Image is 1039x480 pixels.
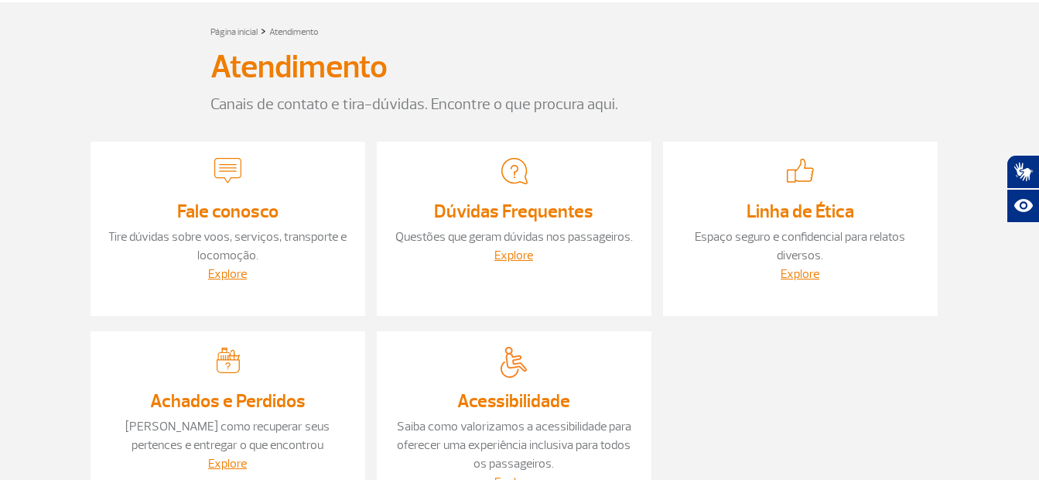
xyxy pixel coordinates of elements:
a: Saiba como valorizamos a acessibilidade para oferecer uma experiência inclusiva para todos os pas... [397,419,631,471]
a: Explore [208,266,247,282]
a: Explore [781,266,819,282]
a: Página inicial [210,26,258,38]
p: Canais de contato e tira-dúvidas. Encontre o que procura aqui. [210,93,829,116]
a: Fale conosco [177,200,279,223]
a: Explore [208,456,247,471]
a: Dúvidas Frequentes [434,200,593,223]
a: [PERSON_NAME] como recuperar seus pertences e entregar o que encontrou [125,419,330,453]
a: Linha de Ética [747,200,854,223]
button: Abrir recursos assistivos. [1007,189,1039,223]
a: Acessibilidade [457,389,570,413]
a: Espaço seguro e confidencial para relatos diversos. [695,229,905,263]
a: > [261,22,266,39]
button: Abrir tradutor de língua de sinais. [1007,155,1039,189]
h3: Atendimento [210,48,388,87]
a: Explore [494,248,533,263]
a: Atendimento [269,26,319,38]
div: Plugin de acessibilidade da Hand Talk. [1007,155,1039,223]
a: Tire dúvidas sobre voos, serviços, transporte e locomoção. [108,229,347,263]
a: Questões que geram dúvidas nos passageiros. [395,229,633,245]
a: Achados e Perdidos [150,389,306,413]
